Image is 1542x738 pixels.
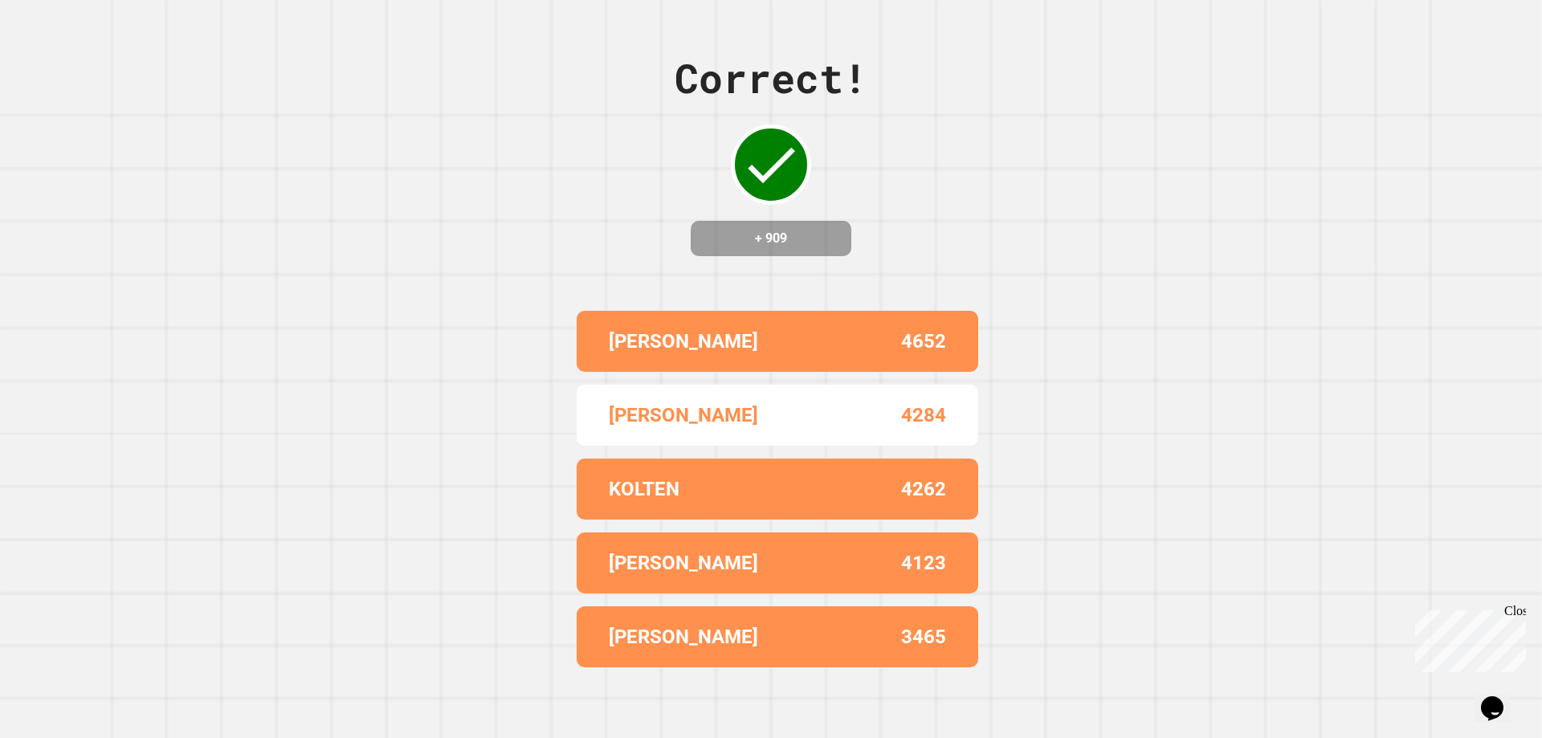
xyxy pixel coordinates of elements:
[1475,674,1526,722] iframe: chat widget
[609,475,679,504] p: KOLTEN
[901,622,946,651] p: 3465
[609,622,758,651] p: [PERSON_NAME]
[901,548,946,577] p: 4123
[901,475,946,504] p: 4262
[609,401,758,430] p: [PERSON_NAME]
[609,327,758,356] p: [PERSON_NAME]
[609,548,758,577] p: [PERSON_NAME]
[901,401,946,430] p: 4284
[1409,604,1526,672] iframe: chat widget
[707,229,835,248] h4: + 909
[6,6,111,102] div: Chat with us now!Close
[901,327,946,356] p: 4652
[675,48,867,108] div: Correct!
